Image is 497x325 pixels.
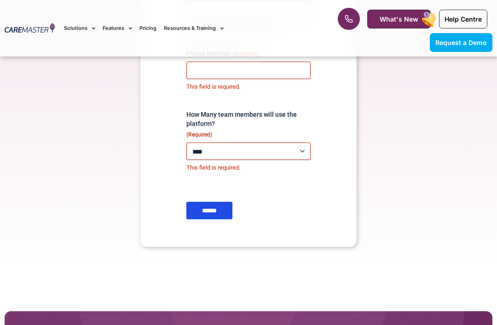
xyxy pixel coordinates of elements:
[445,15,482,23] span: Help Centre
[186,83,311,91] div: This field is required.
[435,39,487,46] span: Request a Demo
[186,131,212,138] span: (Required)
[164,13,224,44] a: Resources & Training
[5,23,55,34] img: CareMaster Logo
[430,33,492,52] a: Request a Demo
[367,10,431,29] a: What's New
[186,110,311,139] label: How Many team members will use the platform?
[64,13,95,44] a: Solutions
[439,10,487,29] a: Help Centre
[186,164,311,172] div: This field is required.
[380,15,418,23] span: What's New
[103,13,132,44] a: Features
[139,13,156,44] a: Pricing
[64,13,317,44] nav: Menu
